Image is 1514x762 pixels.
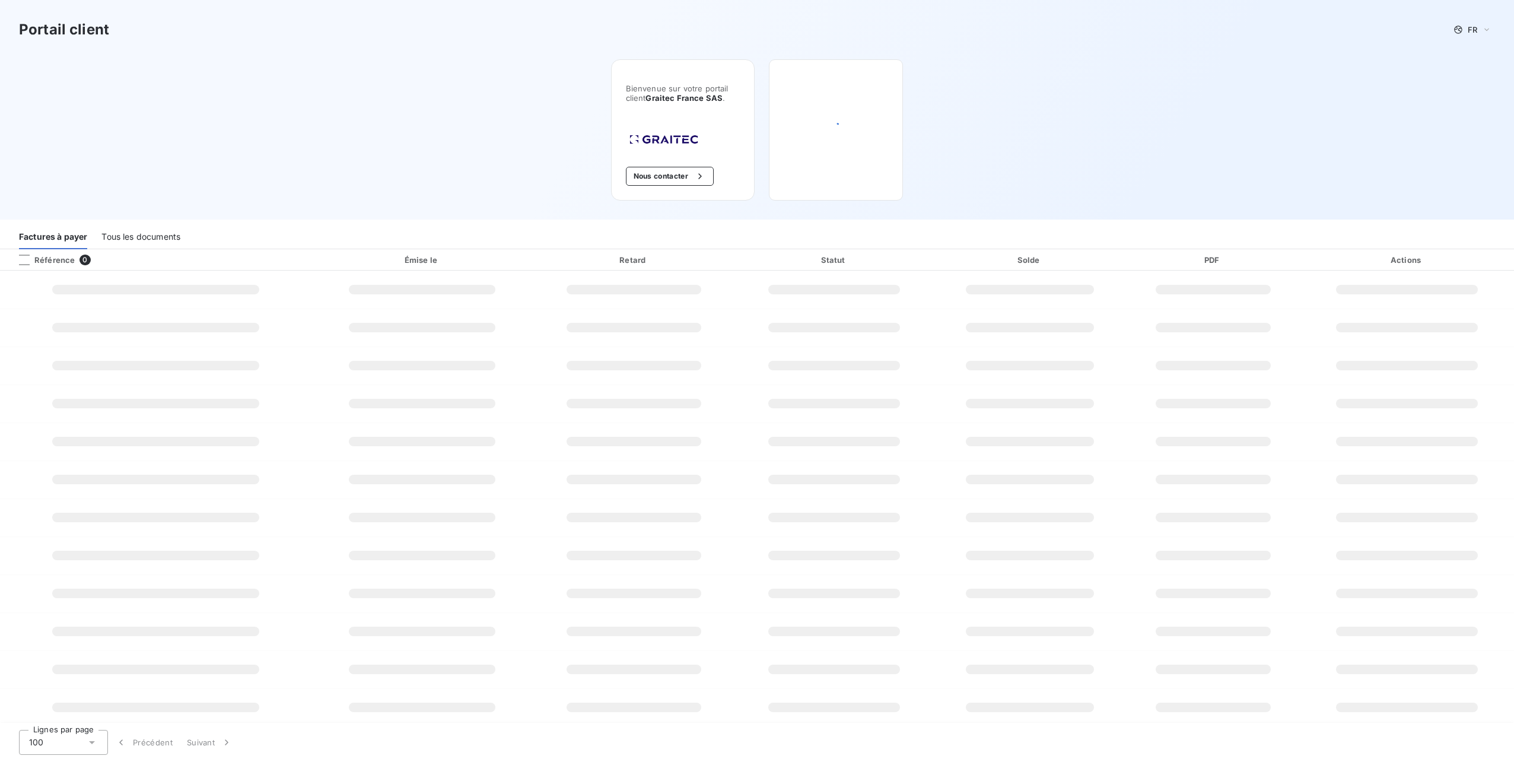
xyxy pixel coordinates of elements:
div: Référence [9,255,75,265]
div: Retard [535,254,733,266]
span: Bienvenue sur votre portail client . [626,84,740,103]
span: Graitec France SAS [645,93,723,103]
div: Statut [737,254,931,266]
div: Actions [1302,254,1512,266]
span: 100 [29,736,43,748]
div: Factures à payer [19,224,87,249]
span: FR [1468,25,1477,34]
img: Company logo [626,131,702,148]
button: Précédent [108,730,180,755]
button: Suivant [180,730,240,755]
div: Tous les documents [101,224,180,249]
h3: Portail client [19,19,109,40]
div: Émise le [314,254,530,266]
div: PDF [1128,254,1297,266]
div: Solde [936,254,1124,266]
span: 0 [79,255,90,265]
button: Nous contacter [626,167,714,186]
